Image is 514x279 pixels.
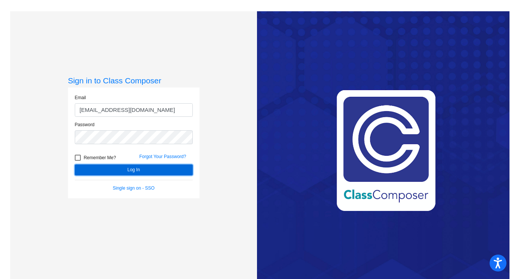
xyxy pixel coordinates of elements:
button: Log In [75,164,193,175]
label: Email [75,94,86,101]
span: Remember Me? [84,153,116,162]
a: Forgot Your Password? [139,154,186,159]
h3: Sign in to Class Composer [68,76,200,85]
label: Password [75,121,95,128]
a: Single sign on - SSO [113,185,154,191]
